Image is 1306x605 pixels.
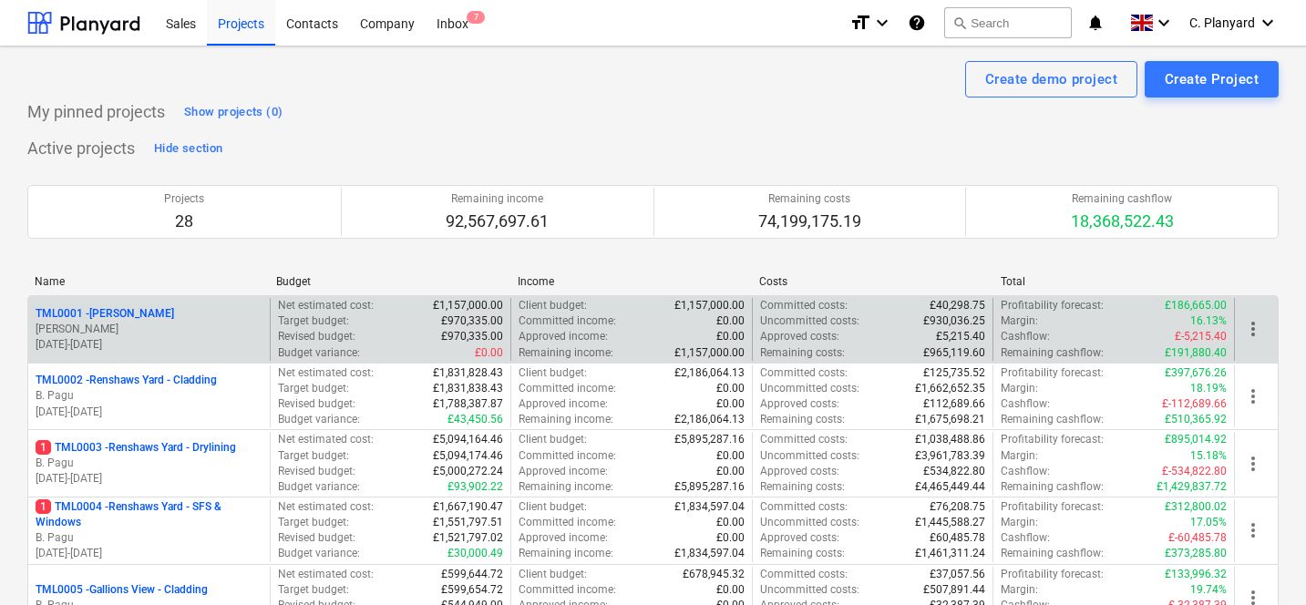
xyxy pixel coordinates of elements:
p: Remaining costs : [760,412,845,427]
p: £0.00 [716,530,745,546]
p: £1,551,797.51 [433,515,503,530]
p: [DATE] - [DATE] [36,405,262,420]
p: £0.00 [716,515,745,530]
p: Profitability forecast : [1001,298,1104,313]
p: £1,675,698.21 [915,412,985,427]
p: £510,365.92 [1165,412,1227,427]
p: TML0003 - Renshaws Yard - Drylining [36,440,236,456]
p: Cashflow : [1001,530,1050,546]
p: £2,186,064.13 [674,412,745,427]
p: £895,014.92 [1165,432,1227,447]
p: Profitability forecast : [1001,499,1104,515]
p: Remaining costs : [760,345,845,361]
p: Remaining income : [519,546,613,561]
p: £1,834,597.04 [674,546,745,561]
div: Chat Widget [1215,518,1306,605]
button: Hide section [149,134,227,163]
p: £599,644.72 [441,567,503,582]
p: Uncommitted costs : [760,448,859,464]
div: Budget [276,275,503,288]
p: £1,157,000.00 [674,345,745,361]
p: Remaining cashflow [1071,191,1174,207]
p: 18,368,522.43 [1071,210,1174,232]
p: £1,038,488.86 [915,432,985,447]
p: Uncommitted costs : [760,381,859,396]
p: £5,895,287.16 [674,479,745,495]
p: 16.13% [1190,313,1227,329]
p: £191,880.40 [1165,345,1227,361]
p: 17.05% [1190,515,1227,530]
p: Remaining income : [519,412,613,427]
p: £1,157,000.00 [433,298,503,313]
p: TML0005 - Gallions View - Cladding [36,582,208,598]
p: My pinned projects [27,101,165,123]
p: 18.19% [1190,381,1227,396]
p: £1,834,597.04 [674,499,745,515]
span: 1 [36,440,51,455]
p: £0.00 [716,381,745,396]
div: Hide section [154,138,222,159]
p: Approved costs : [760,396,839,412]
p: Committed costs : [760,365,848,381]
p: Approved income : [519,396,608,412]
p: Client budget : [519,499,587,515]
p: Margin : [1001,381,1038,396]
p: Net estimated cost : [278,567,374,582]
p: Remaining cashflow : [1001,546,1104,561]
p: 28 [164,210,204,232]
p: £507,891.44 [923,582,985,598]
p: £30,000.49 [447,546,503,561]
p: Approved income : [519,329,608,344]
p: Approved costs : [760,530,839,546]
div: Costs [759,275,986,288]
div: 1TML0004 -Renshaws Yard - SFS & WindowsB. Pagu[DATE]-[DATE] [36,499,262,562]
p: Cashflow : [1001,464,1050,479]
p: Uncommitted costs : [760,582,859,598]
p: Margin : [1001,448,1038,464]
p: £1,429,837.72 [1157,479,1227,495]
p: £125,735.52 [923,365,985,381]
p: £0.00 [716,448,745,464]
p: Approved income : [519,530,608,546]
p: Uncommitted costs : [760,313,859,329]
p: Committed income : [519,448,616,464]
p: Profitability forecast : [1001,567,1104,582]
p: [PERSON_NAME] [36,322,262,337]
div: Income [518,275,745,288]
p: Remaining cashflow : [1001,345,1104,361]
p: £1,667,190.47 [433,499,503,515]
p: Remaining costs [758,191,861,207]
button: Create demo project [965,61,1137,97]
p: Revised budget : [278,396,355,412]
p: Remaining costs : [760,479,845,495]
p: £186,665.00 [1165,298,1227,313]
p: £2,186,064.13 [674,365,745,381]
p: Remaining income : [519,345,613,361]
p: Committed costs : [760,567,848,582]
p: Revised budget : [278,530,355,546]
span: more_vert [1242,318,1264,340]
p: Budget variance : [278,345,360,361]
p: 74,199,175.19 [758,210,861,232]
p: £40,298.75 [930,298,985,313]
p: [DATE] - [DATE] [36,337,262,353]
p: £133,996.32 [1165,567,1227,582]
p: Net estimated cost : [278,365,374,381]
p: Target budget : [278,515,349,530]
button: Create Project [1145,61,1279,97]
p: £0.00 [475,345,503,361]
p: £373,285.80 [1165,546,1227,561]
p: £678,945.32 [683,567,745,582]
p: £0.00 [716,329,745,344]
p: Active projects [27,138,135,159]
p: £5,094,164.46 [433,432,503,447]
p: Target budget : [278,582,349,598]
p: £970,335.00 [441,313,503,329]
p: £-60,485.78 [1168,530,1227,546]
p: Committed income : [519,313,616,329]
p: £0.00 [716,313,745,329]
p: Net estimated cost : [278,298,374,313]
p: 19.74% [1190,582,1227,598]
p: Budget variance : [278,479,360,495]
p: Committed costs : [760,499,848,515]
